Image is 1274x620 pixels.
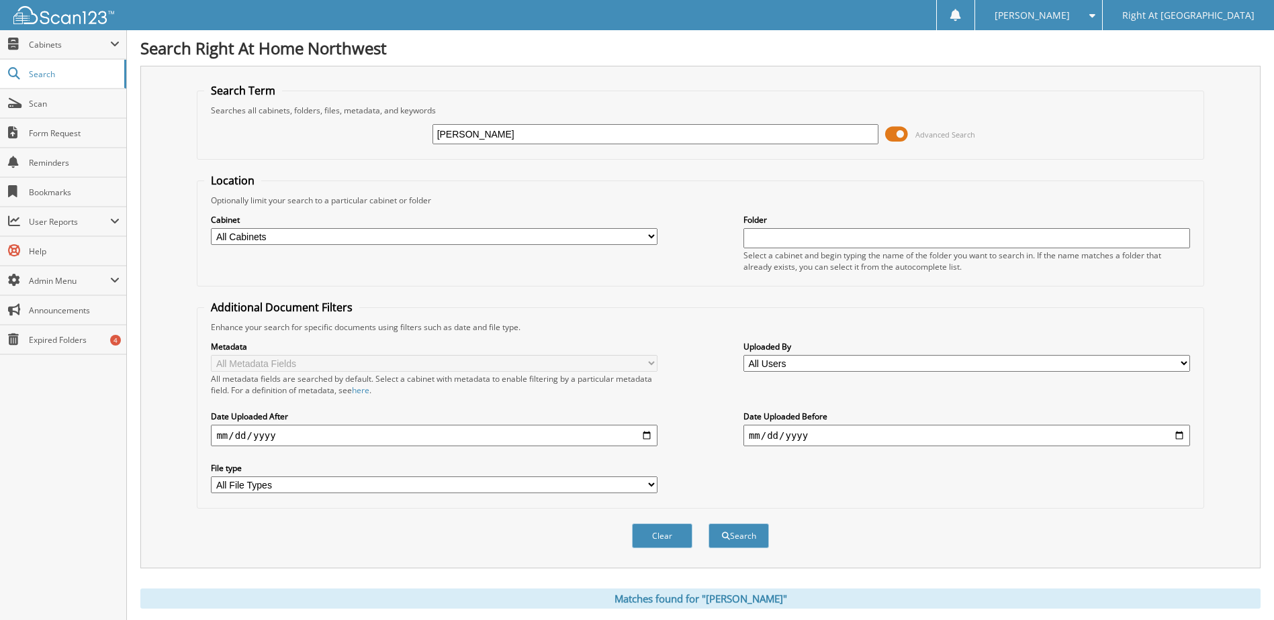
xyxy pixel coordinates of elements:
[29,275,110,287] span: Admin Menu
[204,173,261,188] legend: Location
[632,523,692,548] button: Clear
[204,321,1196,333] div: Enhance your search for specific documents using filters such as date and file type.
[29,334,120,346] span: Expired Folders
[204,105,1196,116] div: Searches all cabinets, folders, files, metadata, and keywords
[709,523,769,548] button: Search
[140,588,1261,609] div: Matches found for "[PERSON_NAME]"
[743,411,1190,422] label: Date Uploaded Before
[29,305,120,316] span: Announcements
[29,68,118,80] span: Search
[29,187,120,198] span: Bookmarks
[204,195,1196,206] div: Optionally limit your search to a particular cabinet or folder
[743,341,1190,352] label: Uploaded By
[29,127,120,139] span: Form Request
[211,373,657,396] div: All metadata fields are searched by default. Select a cabinet with metadata to enable filtering b...
[140,37,1261,59] h1: Search Right At Home Northwest
[995,11,1070,19] span: [PERSON_NAME]
[211,341,657,352] label: Metadata
[204,83,282,98] legend: Search Term
[211,214,657,225] label: Cabinet
[29,157,120,168] span: Reminders
[13,6,114,24] img: scan123-logo-white.svg
[29,216,110,227] span: User Reports
[29,246,120,257] span: Help
[29,98,120,109] span: Scan
[352,384,369,396] a: here
[110,335,121,346] div: 4
[211,462,657,474] label: File type
[915,130,975,140] span: Advanced Search
[204,300,359,315] legend: Additional Document Filters
[211,425,657,446] input: start
[743,214,1190,225] label: Folder
[1122,11,1255,19] span: Right At [GEOGRAPHIC_DATA]
[743,250,1190,272] div: Select a cabinet and begin typing the name of the folder you want to search in. If the name match...
[211,411,657,422] label: Date Uploaded After
[743,425,1190,446] input: end
[29,39,110,50] span: Cabinets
